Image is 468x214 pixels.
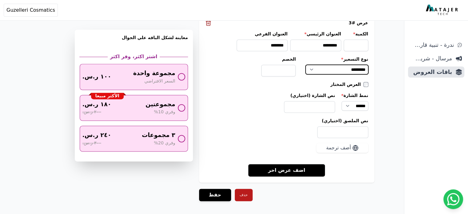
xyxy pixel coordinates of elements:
label: العرض المختار [330,81,363,87]
button: أضف ترجمة [316,143,368,153]
span: ندرة - تنبية قارب علي النفاذ [410,41,454,49]
button: حفظ [199,189,231,201]
span: ٢٤٠ ر.س. [82,131,111,140]
span: ٣٠٠ ر.س. [82,140,101,147]
div: عرض #3 [205,20,368,26]
span: ١٠٠ ر.س. [82,72,111,81]
a: اضف عرض اخر [248,164,325,176]
button: حذف [235,189,253,201]
h2: اشتر اكثر، وفر اكثر [110,53,157,60]
span: مرسال - شريط دعاية [410,54,452,63]
img: MatajerTech Logo [426,5,459,16]
label: نوع التسعير [306,56,368,62]
label: نص الشارة (اختياري) [284,92,335,99]
button: Guzelleri Cosmatics [4,4,58,17]
label: نص الملصق (اختياري) [205,118,368,124]
label: العنوان الفرعي [237,31,288,37]
h3: معاينة لشكل الباقه علي الجوال [80,34,188,48]
span: Guzelleri Cosmatics [6,6,55,14]
span: السعر الافتراضي [144,78,175,85]
span: مجموعتين [146,100,175,109]
span: ٣ مجموعات [142,131,175,140]
label: نمط الشارة [341,92,368,99]
span: باقات العروض [410,68,452,76]
label: العنوان الرئيسي [290,31,341,37]
label: الخصم [261,56,296,62]
span: وفري 20% [154,140,175,147]
label: الكمية [344,31,368,37]
div: الأكثر مبيعا [91,93,124,99]
span: وفري 10% [154,109,175,115]
span: أضف ترجمة [326,144,351,151]
span: ١٨٠ ر.س. [82,100,111,109]
span: ٢٠٠ ر.س. [82,109,101,115]
span: مجموعة واحدة [133,69,175,78]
